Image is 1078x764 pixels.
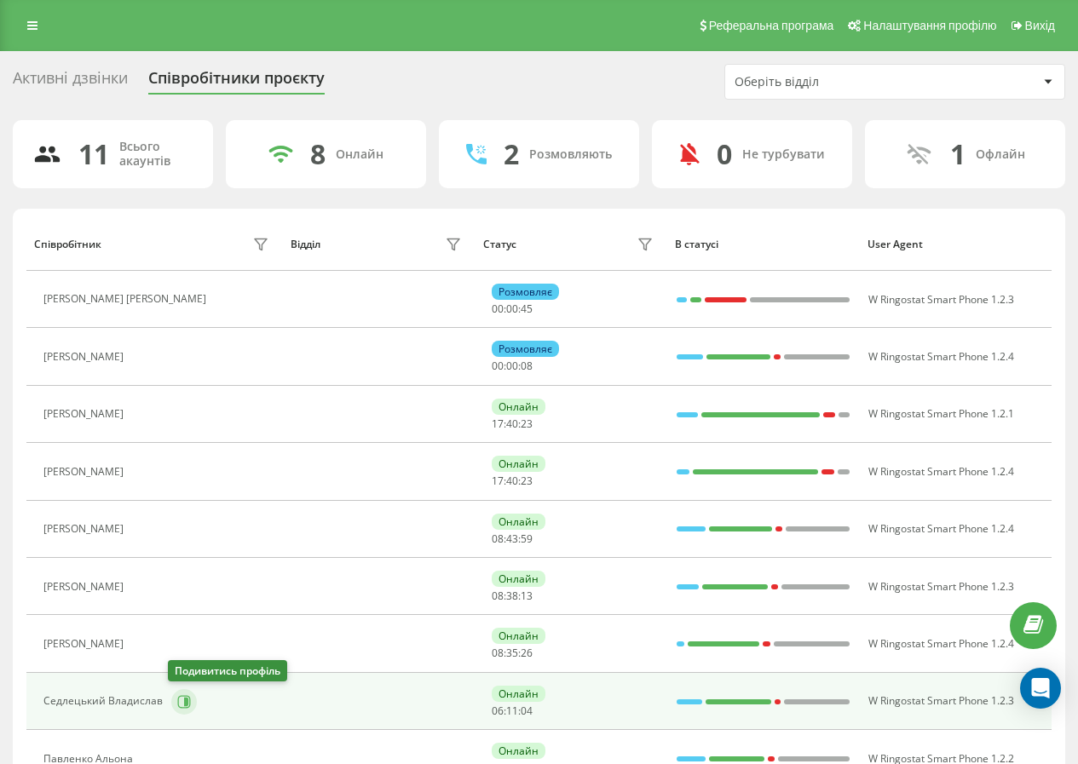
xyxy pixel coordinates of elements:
span: 00 [492,302,504,316]
span: Реферальна програма [709,19,834,32]
div: [PERSON_NAME] [43,523,128,535]
span: 40 [506,474,518,488]
span: 38 [506,589,518,603]
span: 26 [521,646,533,660]
span: W Ringostat Smart Phone 1.2.4 [868,521,1014,536]
div: Відділ [291,238,320,250]
div: [PERSON_NAME] [PERSON_NAME] [43,293,210,305]
div: : : [492,303,533,315]
div: Співробітник [34,238,101,250]
div: 0 [717,138,732,170]
div: [PERSON_NAME] [43,581,128,593]
div: 2 [504,138,519,170]
div: Онлайн [336,147,383,162]
div: Розмовляє [492,284,559,300]
div: Офлайн [976,147,1025,162]
span: 40 [506,416,518,431]
span: 35 [506,646,518,660]
span: 06 [492,704,504,718]
div: : : [492,647,533,659]
span: 08 [492,531,504,546]
div: [PERSON_NAME] [43,408,128,420]
div: Розмовляє [492,341,559,357]
div: Активні дзвінки [13,69,128,95]
span: 23 [521,474,533,488]
div: Седлецький Владислав [43,695,167,707]
div: [PERSON_NAME] [43,466,128,478]
div: : : [492,360,533,372]
div: Подивитись профіль [168,660,287,681]
span: W Ringostat Smart Phone 1.2.3 [868,292,1014,307]
div: Онлайн [492,628,545,644]
span: 13 [521,589,533,603]
div: Статус [483,238,516,250]
div: Онлайн [492,743,545,759]
div: Open Intercom Messenger [1020,668,1061,709]
div: : : [492,590,533,602]
div: Онлайн [492,571,545,587]
span: W Ringostat Smart Phone 1.2.3 [868,693,1014,708]
span: Налаштування профілю [863,19,996,32]
div: Оберіть відділ [735,75,938,89]
div: User Agent [868,238,1044,250]
span: 59 [521,531,533,546]
div: 8 [310,138,326,170]
span: W Ringostat Smart Phone 1.2.4 [868,464,1014,479]
span: W Ringostat Smart Phone 1.2.1 [868,406,1014,421]
div: 11 [78,138,109,170]
div: Всього акаунтів [119,140,193,169]
span: 43 [506,531,518,546]
div: Онлайн [492,514,545,530]
span: W Ringostat Smart Phone 1.2.3 [868,579,1014,594]
span: 17 [492,474,504,488]
span: 08 [521,359,533,373]
span: 23 [521,416,533,431]
div: Онлайн [492,686,545,702]
div: Розмовляють [529,147,612,162]
span: 08 [492,589,504,603]
div: : : [492,533,533,545]
div: [PERSON_NAME] [43,351,128,363]
div: : : [492,475,533,487]
div: [PERSON_NAME] [43,638,128,650]
span: Вихід [1025,19,1055,32]
span: 00 [506,302,518,316]
div: 1 [950,138,966,170]
div: : : [492,418,533,430]
div: Онлайн [492,399,545,415]
span: 17 [492,416,504,431]
div: Співробітники проєкту [148,69,325,95]
div: Онлайн [492,456,545,472]
div: В статусі [675,238,851,250]
div: Не турбувати [742,147,825,162]
span: 08 [492,646,504,660]
div: : : [492,705,533,717]
span: 11 [506,704,518,718]
span: 04 [521,704,533,718]
span: W Ringostat Smart Phone 1.2.4 [868,349,1014,364]
span: 00 [506,359,518,373]
span: W Ringostat Smart Phone 1.2.4 [868,636,1014,651]
span: 45 [521,302,533,316]
span: 00 [492,359,504,373]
